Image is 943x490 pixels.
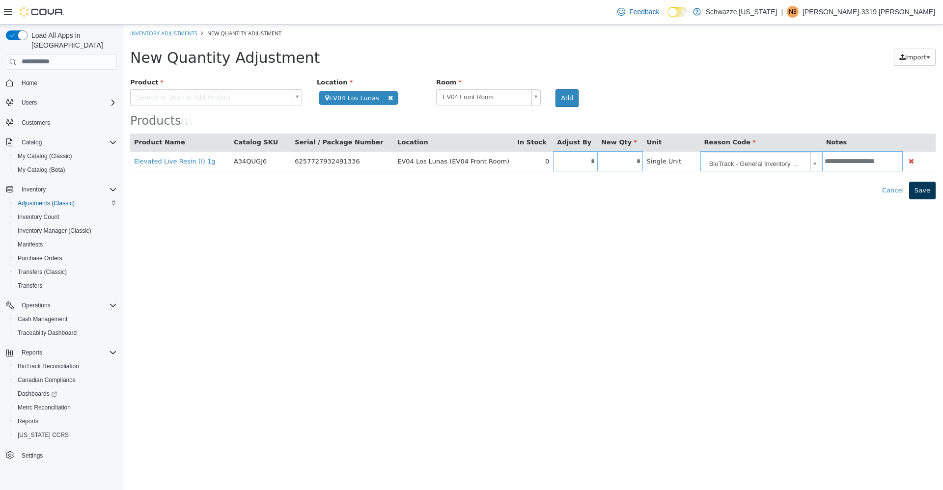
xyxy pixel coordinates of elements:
[18,282,42,290] span: Transfers
[18,347,117,358] span: Reports
[18,77,41,89] a: Home
[14,211,117,223] span: Inventory Count
[61,93,66,102] span: 1
[14,313,117,325] span: Cash Management
[14,388,117,400] span: Dashboards
[18,417,38,425] span: Reports
[14,164,69,176] a: My Catalog (Beta)
[168,127,271,147] td: 6257727932491336
[10,196,121,210] button: Adjustments (Classic)
[14,225,95,237] a: Inventory Manager (Classic)
[18,299,55,311] button: Operations
[582,114,633,121] span: Reason Code
[390,127,430,147] td: 0
[787,6,799,18] div: Noe-3319 Gonzales
[10,210,121,224] button: Inventory Count
[7,54,41,61] span: Product
[14,280,117,292] span: Transfers
[194,54,230,61] span: Location
[2,299,121,312] button: Operations
[8,65,166,81] span: Search or Scan to Add Product
[18,347,46,358] button: Reports
[14,164,117,176] span: My Catalog (Beta)
[18,116,117,129] span: Customers
[754,157,786,175] button: Cancel
[107,127,168,147] td: A34QUGJ6
[10,387,121,401] a: Dashboards
[313,54,339,61] span: Room
[784,131,793,142] button: Delete Product
[14,429,117,441] span: Washington CCRS
[7,65,179,82] a: Search or Scan to Add Product
[172,113,262,123] button: Serial / Package Number
[10,265,121,279] button: Transfers (Classic)
[314,65,405,81] span: EV04 Front Room
[7,5,75,12] a: Inventory Adjustments
[14,402,117,413] span: Metrc Reconciliation
[22,452,43,460] span: Settings
[394,113,425,123] button: In Stock
[18,329,77,337] span: Traceabilty Dashboard
[2,76,121,90] button: Home
[14,266,71,278] a: Transfers (Classic)
[11,133,92,140] a: Elevated Live Resin (I) 1g
[10,359,121,373] button: BioTrack Reconciliation
[6,72,117,488] nav: Complex example
[18,136,46,148] button: Catalog
[18,152,72,160] span: My Catalog (Classic)
[18,97,117,109] span: Users
[18,449,117,461] span: Settings
[22,138,42,146] span: Catalog
[18,268,67,276] span: Transfers (Classic)
[14,252,66,264] a: Purchase Orders
[18,199,75,207] span: Adjustments (Classic)
[18,184,50,195] button: Inventory
[14,360,117,372] span: BioTrack Reconciliation
[2,183,121,196] button: Inventory
[14,388,61,400] a: Dashboards
[22,79,37,87] span: Home
[18,97,41,109] button: Users
[2,136,121,149] button: Catalog
[18,390,57,398] span: Dashboards
[629,7,659,17] span: Feedback
[781,6,783,18] p: |
[18,450,47,462] a: Settings
[18,254,62,262] span: Purchase Orders
[18,77,117,89] span: Home
[14,415,42,427] a: Reports
[524,113,541,123] button: Unit
[28,30,117,50] span: Load All Apps in [GEOGRAPHIC_DATA]
[18,376,76,384] span: Canadian Compliance
[7,25,197,42] span: New Quantity Adjustment
[433,65,456,82] button: Add
[10,312,121,326] button: Cash Management
[18,431,69,439] span: [US_STATE] CCRS
[524,133,559,140] span: Single Unit
[14,150,117,162] span: My Catalog (Classic)
[10,163,121,177] button: My Catalog (Beta)
[14,197,79,209] a: Adjustments (Classic)
[10,251,121,265] button: Purchase Orders
[11,113,64,123] button: Product Name
[10,224,121,238] button: Inventory Manager (Classic)
[10,149,121,163] button: My Catalog (Classic)
[14,280,46,292] a: Transfers
[14,327,117,339] span: Traceabilty Dashboard
[18,404,71,411] span: Metrc Reconciliation
[14,415,117,427] span: Reports
[14,150,76,162] a: My Catalog (Classic)
[18,299,117,311] span: Operations
[10,373,121,387] button: Canadian Compliance
[18,362,79,370] span: BioTrack Reconciliation
[111,113,157,123] button: Catalog SKU
[14,313,71,325] a: Cash Management
[313,65,418,82] a: EV04 Front Room
[706,6,777,18] p: Schwazze [US_STATE]
[22,99,37,107] span: Users
[22,186,46,193] span: Inventory
[14,197,117,209] span: Adjustments (Classic)
[434,113,471,123] button: Adjust By
[581,128,684,147] span: BioTrack - General Inventory Audit
[14,225,117,237] span: Inventory Manager (Classic)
